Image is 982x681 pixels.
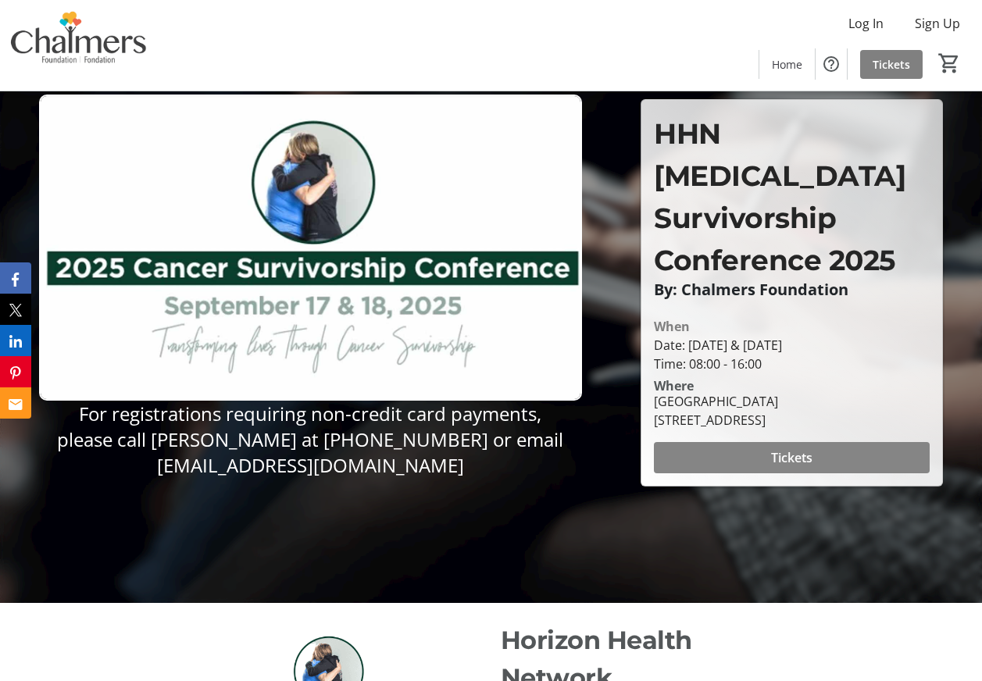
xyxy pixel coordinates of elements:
span: For registrations requiring non-credit card payments, [79,401,541,426]
div: Date: [DATE] & [DATE] Time: 08:00 - 16:00 [654,336,930,373]
div: [GEOGRAPHIC_DATA] [654,392,778,411]
span: Tickets [771,448,812,467]
div: Where [654,380,694,392]
span: Home [772,56,802,73]
button: Help [816,48,847,80]
span: please call [PERSON_NAME] at [PHONE_NUMBER] or email [EMAIL_ADDRESS][DOMAIN_NAME] [57,426,563,478]
span: Sign Up [915,14,960,33]
img: Campaign CTA Media Photo [39,94,582,400]
a: Home [759,50,815,79]
span: Tickets [873,56,910,73]
button: Tickets [654,442,930,473]
img: Chalmers Foundation's Logo [9,6,148,84]
p: By: Chalmers Foundation [654,281,930,298]
button: Sign Up [902,11,973,36]
div: [STREET_ADDRESS] [654,411,778,430]
a: Tickets [860,50,923,79]
button: Cart [935,49,963,77]
button: Log In [836,11,896,36]
span: Log In [848,14,884,33]
span: HHN [MEDICAL_DATA] Survivorship Conference 2025 [654,116,905,277]
div: When [654,317,690,336]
